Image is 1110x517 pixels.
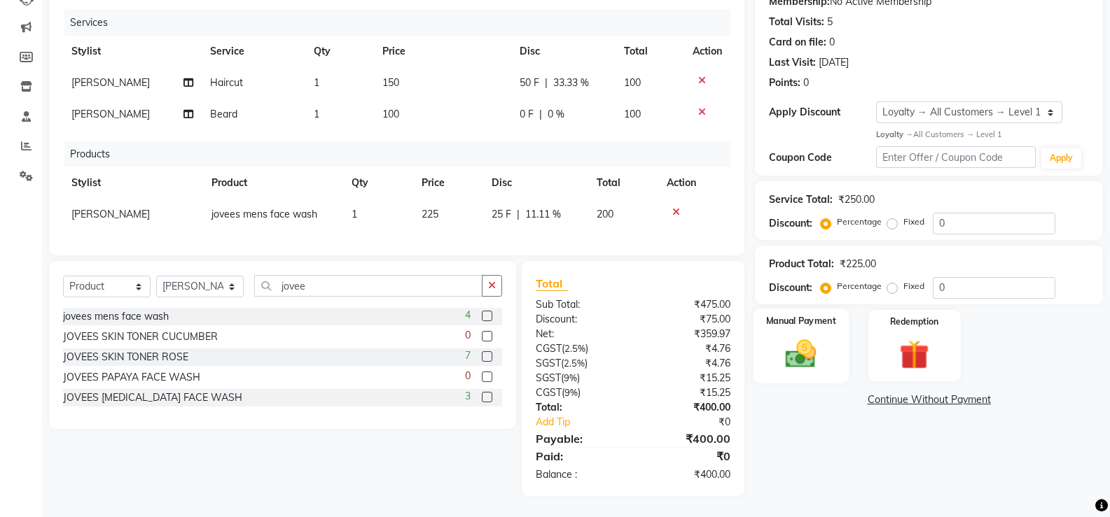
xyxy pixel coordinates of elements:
[63,390,242,405] div: JOVEES [MEDICAL_DATA] FACE WASH
[890,316,938,328] label: Redemption
[633,341,741,356] div: ₹4.76
[769,216,812,231] div: Discount:
[525,207,561,222] span: 11.11 %
[525,371,633,385] div: ( )
[63,370,200,385] div: JOVEES PAPAYA FACE WASH
[525,312,633,327] div: Discount:
[838,192,875,207] div: ₹250.00
[564,372,577,383] span: 9%
[769,281,812,295] div: Discount:
[769,15,824,29] div: Total Visits:
[63,167,203,199] th: Stylist
[837,280,882,292] label: Percentage
[314,108,319,120] span: 1
[803,76,809,90] div: 0
[766,314,836,327] label: Manual Payment
[553,76,589,90] span: 33.33 %
[525,385,633,400] div: ( )
[769,55,816,70] div: Last Visit:
[63,309,169,324] div: jovees mens face wash
[769,257,834,271] div: Product Total:
[352,208,357,220] span: 1
[633,448,741,465] div: ₹0
[71,108,150,120] span: [PERSON_NAME]
[520,107,534,122] span: 0 F
[525,415,651,430] a: Add Tip
[343,167,413,199] th: Qty
[876,129,913,139] strong: Loyalty →
[548,107,564,122] span: 0 %
[511,36,615,67] th: Disc
[203,167,343,199] th: Product
[525,297,633,312] div: Sub Total:
[633,467,741,482] div: ₹400.00
[64,141,741,167] div: Products
[465,348,471,363] span: 7
[64,10,741,36] div: Services
[465,308,471,323] span: 4
[525,400,633,415] div: Total:
[465,389,471,404] span: 3
[903,280,924,292] label: Fixed
[210,76,243,89] span: Haircut
[633,327,741,341] div: ₹359.97
[769,76,800,90] div: Points:
[564,357,585,369] span: 2.5%
[684,36,730,67] th: Action
[525,430,633,447] div: Payable:
[633,356,741,371] div: ₹4.76
[63,330,218,344] div: JOVEES SKIN TONER CUCUMBER
[633,430,741,447] div: ₹400.00
[63,350,188,364] div: JOVEES SKIN TONER ROSE
[536,276,568,291] span: Total
[211,208,317,220] span: jovees mens face wash
[633,297,741,312] div: ₹475.00
[633,385,741,400] div: ₹15.25
[633,400,741,415] div: ₹400.00
[564,343,585,354] span: 2.5%
[876,146,1036,168] input: Enter Offer / Coupon Code
[837,215,882,228] label: Percentage
[876,129,1089,141] div: All Customers → Level 1
[536,386,562,399] span: CGST
[536,342,562,355] span: CGST
[597,208,613,220] span: 200
[819,55,849,70] div: [DATE]
[210,108,237,120] span: Beard
[202,36,305,67] th: Service
[890,337,938,374] img: _gift.svg
[633,371,741,385] div: ₹15.25
[63,36,202,67] th: Stylist
[465,369,471,383] span: 0
[422,208,438,220] span: 225
[564,387,578,398] span: 9%
[539,107,542,122] span: |
[382,76,399,89] span: 150
[492,207,511,222] span: 25 F
[827,15,833,29] div: 5
[588,167,658,199] th: Total
[305,36,374,67] th: Qty
[314,76,319,89] span: 1
[758,392,1100,407] a: Continue Without Payment
[517,207,520,222] span: |
[1041,148,1081,169] button: Apply
[525,356,633,371] div: ( )
[633,312,741,327] div: ₹75.00
[903,215,924,228] label: Fixed
[374,36,511,67] th: Price
[840,257,876,271] div: ₹225.00
[624,108,641,120] span: 100
[71,76,150,89] span: [PERSON_NAME]
[465,328,471,343] span: 0
[525,448,633,465] div: Paid:
[769,105,875,120] div: Apply Discount
[71,208,150,220] span: [PERSON_NAME]
[413,167,483,199] th: Price
[536,357,561,369] span: SGST
[483,167,588,199] th: Disc
[525,467,633,482] div: Balance :
[525,327,633,341] div: Net:
[769,150,875,165] div: Coupon Code
[769,192,833,207] div: Service Total:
